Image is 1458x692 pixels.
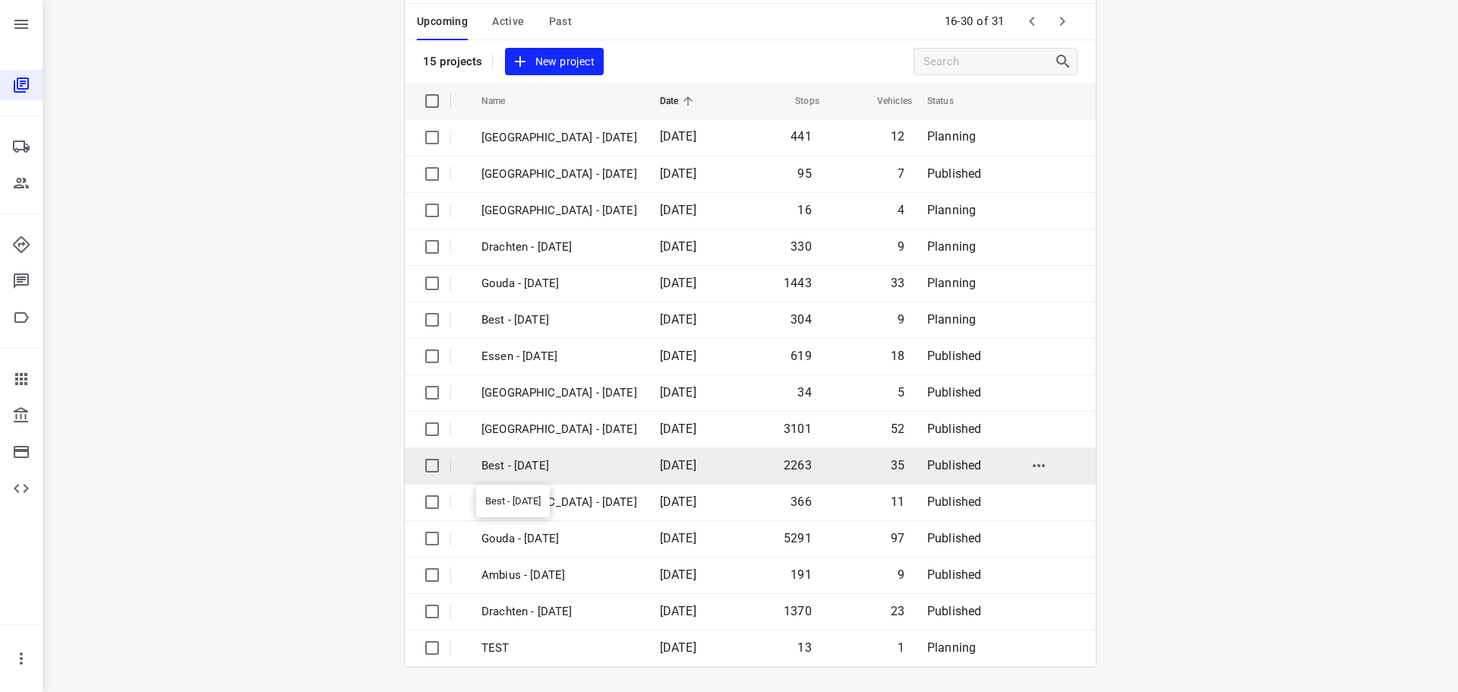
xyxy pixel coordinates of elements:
[660,129,696,144] span: [DATE]
[481,640,637,657] p: TEST
[927,129,976,144] span: Planning
[797,203,811,217] span: 16
[1054,52,1077,71] div: Search
[660,92,699,110] span: Date
[549,12,573,31] span: Past
[660,349,696,363] span: [DATE]
[898,567,904,582] span: 9
[927,604,982,618] span: Published
[660,640,696,655] span: [DATE]
[898,385,904,400] span: 5
[898,312,904,327] span: 9
[891,495,904,509] span: 11
[927,92,974,110] span: Status
[784,604,812,618] span: 1370
[891,349,904,363] span: 18
[514,52,595,71] span: New project
[891,458,904,472] span: 35
[923,50,1054,74] input: Search projects
[481,494,637,511] p: [GEOGRAPHIC_DATA] - [DATE]
[791,129,812,144] span: 441
[927,166,982,181] span: Published
[481,311,637,329] p: Best - [DATE]
[660,276,696,290] span: [DATE]
[481,129,637,147] p: Zwolle - Tuesday
[660,458,696,472] span: [DATE]
[660,239,696,254] span: [DATE]
[660,531,696,545] span: [DATE]
[660,203,696,217] span: [DATE]
[660,422,696,436] span: [DATE]
[481,348,637,365] p: Essen - [DATE]
[784,531,812,545] span: 5291
[797,385,811,400] span: 34
[797,166,811,181] span: 95
[660,166,696,181] span: [DATE]
[481,530,637,548] p: Gouda - [DATE]
[791,312,812,327] span: 304
[505,48,604,76] button: New project
[891,422,904,436] span: 52
[927,385,982,400] span: Published
[927,349,982,363] span: Published
[660,312,696,327] span: [DATE]
[423,55,483,68] p: 15 projects
[898,239,904,254] span: 9
[791,567,812,582] span: 191
[939,5,1011,38] span: 16-30 of 31
[927,640,976,655] span: Planning
[927,239,976,254] span: Planning
[898,640,904,655] span: 1
[791,349,812,363] span: 619
[481,92,525,110] span: Name
[481,275,637,292] p: Gouda - [DATE]
[891,531,904,545] span: 97
[660,385,696,400] span: [DATE]
[660,567,696,582] span: [DATE]
[891,129,904,144] span: 12
[927,531,982,545] span: Published
[927,203,976,217] span: Planning
[784,422,812,436] span: 3101
[660,495,696,509] span: [DATE]
[481,457,637,475] p: Best - [DATE]
[927,567,982,582] span: Published
[791,495,812,509] span: 366
[797,640,811,655] span: 13
[481,567,637,584] p: Ambius - Monday
[898,166,904,181] span: 7
[1047,6,1078,36] span: Next Page
[481,384,637,402] p: [GEOGRAPHIC_DATA] - [DATE]
[898,203,904,217] span: 4
[660,604,696,618] span: [DATE]
[927,276,976,290] span: Planning
[927,495,982,509] span: Published
[481,202,637,220] p: Antwerpen - Tuesday
[927,458,982,472] span: Published
[891,604,904,618] span: 23
[775,92,819,110] span: Stops
[857,92,912,110] span: Vehicles
[1017,6,1047,36] span: Previous Page
[927,312,976,327] span: Planning
[784,276,812,290] span: 1443
[481,239,637,256] p: Drachten - Tuesday
[891,276,904,290] span: 33
[481,166,637,183] p: Gemeente Rotterdam - Tuesday
[791,239,812,254] span: 330
[481,421,637,438] p: [GEOGRAPHIC_DATA] - [DATE]
[927,422,982,436] span: Published
[481,603,637,621] p: Drachten - Monday
[784,458,812,472] span: 2263
[417,12,468,31] span: Upcoming
[492,12,524,31] span: Active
